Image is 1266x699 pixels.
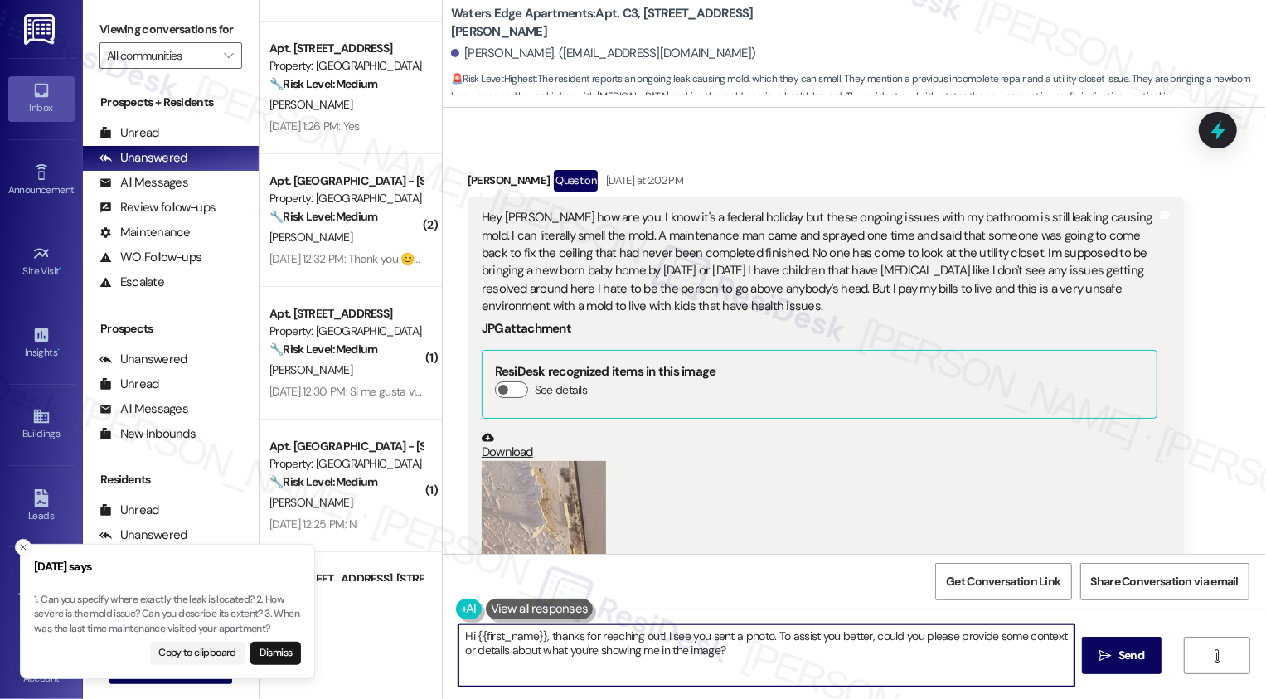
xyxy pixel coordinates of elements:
i:  [1099,649,1112,663]
a: Leads [8,484,75,529]
div: Escalate [99,274,164,291]
button: Copy to clipboard [150,642,245,665]
div: Apt. [STREET_ADDRESS] [269,40,423,57]
strong: 🔧 Risk Level: Medium [269,209,377,224]
span: [PERSON_NAME] [269,97,352,112]
button: Get Conversation Link [935,563,1071,600]
div: All Messages [99,400,188,418]
img: ResiDesk Logo [24,14,58,45]
button: Send [1082,637,1162,674]
a: Templates • [8,566,75,610]
div: Apt. [STREET_ADDRESS], [STREET_ADDRESS] [269,570,423,588]
span: • [57,344,60,356]
div: [DATE] 12:30 PM: Si me gusta vivir aquí en esta apartamento si lo boy arenovar [269,384,641,399]
div: Unanswered [99,351,187,368]
h3: [DATE] says [34,558,301,575]
div: Property: [GEOGRAPHIC_DATA] [GEOGRAPHIC_DATA] Homes [269,323,423,340]
span: Send [1118,647,1144,664]
i:  [224,49,233,62]
span: Share Conversation via email [1091,573,1239,590]
span: [PERSON_NAME] [269,230,352,245]
div: Property: [GEOGRAPHIC_DATA] [269,455,423,473]
span: : The resident reports an ongoing leak causing mold, which they can smell. They mention a previou... [451,70,1266,106]
strong: 🔧 Risk Level: Medium [269,342,377,357]
span: • [60,263,62,274]
span: [PERSON_NAME] [269,495,352,510]
span: [PERSON_NAME] [269,362,352,377]
span: Get Conversation Link [946,573,1060,590]
div: [DATE] 1:26 PM: Yes [269,119,360,133]
input: All communities [107,42,216,69]
div: [PERSON_NAME]. ([EMAIL_ADDRESS][DOMAIN_NAME]) [451,45,756,62]
div: Unread [99,376,159,393]
a: Download [482,431,1157,460]
a: Insights • [8,321,75,366]
textarea: Hi {{first_name}}, thanks for reaching out! I see you sent a photo. To assist you better, could y... [458,624,1074,687]
div: [DATE] at 2:02 PM [602,172,683,189]
div: Property: [GEOGRAPHIC_DATA] [269,190,423,207]
strong: 🚨 Risk Level: Highest [451,72,536,85]
div: [PERSON_NAME] [468,170,1184,197]
div: Question [554,170,598,191]
div: Hey [PERSON_NAME] how are you. I know it's a federal holiday but these ongoing issues with my bat... [482,209,1157,316]
button: Dismiss [250,642,301,665]
button: Share Conversation via email [1080,563,1249,600]
label: See details [535,381,587,399]
div: New Inbounds [99,425,196,443]
div: Maintenance [99,224,191,241]
button: Zoom image [482,461,606,627]
strong: 🔧 Risk Level: Medium [269,474,377,489]
b: JPG attachment [482,320,571,337]
div: Residents [83,471,259,488]
a: Account [8,647,75,692]
div: [DATE] 12:32 PM: Thank you 😊 I'll do the review later [DATE] when I get off [269,251,618,266]
div: Apt. [GEOGRAPHIC_DATA] - [STREET_ADDRESS][GEOGRAPHIC_DATA][STREET_ADDRESS] [269,172,423,190]
div: Unanswered [99,149,187,167]
div: Apt. [STREET_ADDRESS] [269,305,423,323]
strong: 🔧 Risk Level: Medium [269,76,377,91]
b: ResiDesk recognized items in this image [495,363,716,380]
div: Unread [99,124,159,142]
div: Review follow-ups [99,199,216,216]
div: Prospects + Residents [83,94,259,111]
label: Viewing conversations for [99,17,242,42]
span: • [74,182,76,193]
div: Unanswered [99,527,187,544]
div: WO Follow-ups [99,249,201,266]
a: Inbox [8,76,75,121]
div: [DATE] 12:25 PM: N [269,517,357,532]
a: Buildings [8,402,75,447]
div: Property: [GEOGRAPHIC_DATA] [269,57,423,75]
div: All Messages [99,174,188,192]
div: Apt. [GEOGRAPHIC_DATA] - [STREET_ADDRESS][GEOGRAPHIC_DATA][STREET_ADDRESS] [269,438,423,455]
a: Site Visit • [8,240,75,284]
button: Close toast [15,539,32,556]
p: 1. Can you specify where exactly the leak is located? 2. How severe is the mold issue? Can you de... [34,593,301,637]
i:  [1211,649,1224,663]
div: Prospects [83,320,259,337]
div: Unread [99,502,159,519]
b: Waters Edge Apartments: Apt. C3, [STREET_ADDRESS][PERSON_NAME] [451,5,783,41]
